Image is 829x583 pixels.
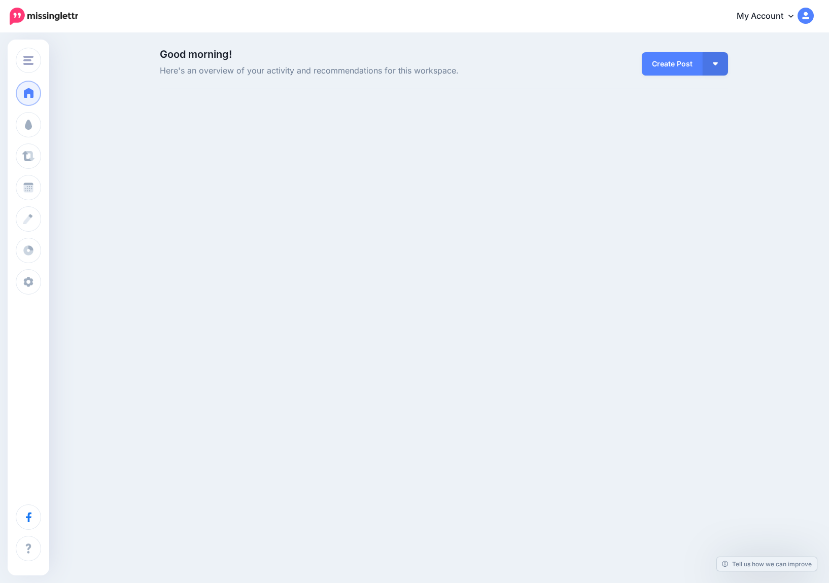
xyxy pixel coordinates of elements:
[717,557,817,571] a: Tell us how we can improve
[160,64,534,78] span: Here's an overview of your activity and recommendations for this workspace.
[713,62,718,65] img: arrow-down-white.png
[10,8,78,25] img: Missinglettr
[160,48,232,60] span: Good morning!
[727,4,814,29] a: My Account
[23,56,33,65] img: menu.png
[642,52,703,76] a: Create Post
